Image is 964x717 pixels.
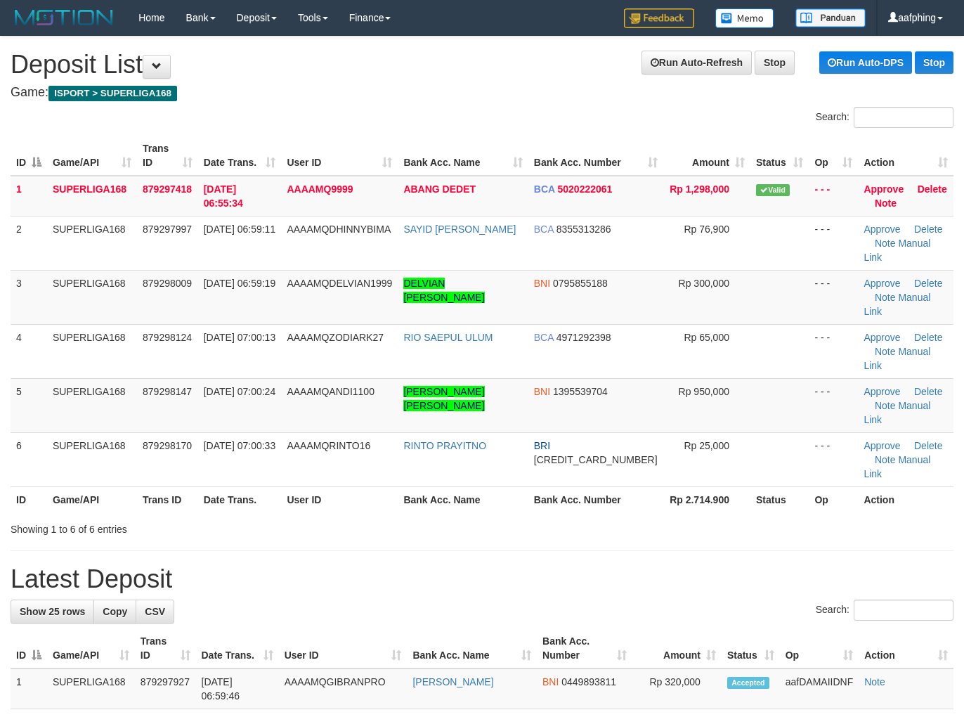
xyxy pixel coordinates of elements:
[135,628,196,668] th: Trans ID: activate to sort column ascending
[398,486,528,512] th: Bank Acc. Name
[864,332,900,343] a: Approve
[11,216,47,270] td: 2
[756,184,790,196] span: Valid transaction
[534,224,554,235] span: BCA
[722,628,780,668] th: Status: activate to sort column ascending
[816,107,953,128] label: Search:
[281,486,398,512] th: User ID
[47,432,137,486] td: SUPERLIGA168
[780,668,859,709] td: aafDAMAIIDNF
[918,183,947,195] a: Delete
[11,668,47,709] td: 1
[750,136,809,176] th: Status: activate to sort column ascending
[403,224,516,235] a: SAYID [PERSON_NAME]
[403,278,484,303] a: DELVIAN [PERSON_NAME]
[143,278,192,289] span: 879298009
[204,224,275,235] span: [DATE] 06:59:11
[398,136,528,176] th: Bank Acc. Name: activate to sort column ascending
[528,136,663,176] th: Bank Acc. Number: activate to sort column ascending
[859,628,953,668] th: Action: activate to sort column ascending
[864,238,930,263] a: Manual Link
[287,332,384,343] span: AAAAMQZODIARK27
[819,51,912,74] a: Run Auto-DPS
[914,386,942,397] a: Delete
[542,676,559,687] span: BNI
[864,440,900,451] a: Approve
[632,628,722,668] th: Amount: activate to sort column ascending
[750,486,809,512] th: Status
[137,486,198,512] th: Trans ID
[809,486,858,512] th: Op
[11,270,47,324] td: 3
[47,628,135,668] th: Game/API: activate to sort column ascending
[11,432,47,486] td: 6
[47,668,135,709] td: SUPERLIGA168
[287,386,374,397] span: AAAAMQANDI1100
[534,183,555,195] span: BCA
[864,400,930,425] a: Manual Link
[279,628,408,668] th: User ID: activate to sort column ascending
[47,486,137,512] th: Game/API
[279,668,408,709] td: AAAAMQGIBRANPRO
[534,332,554,343] span: BCA
[143,224,192,235] span: 879297997
[143,386,192,397] span: 879298147
[864,454,930,479] a: Manual Link
[11,628,47,668] th: ID: activate to sort column descending
[670,183,729,195] span: Rp 1,298,000
[534,440,550,451] span: BRI
[135,668,196,709] td: 879297927
[864,183,904,195] a: Approve
[403,332,493,343] a: RIO SAEPUL ULUM
[48,86,177,101] span: ISPORT > SUPERLIGA168
[204,332,275,343] span: [DATE] 07:00:13
[534,278,550,289] span: BNI
[534,386,550,397] span: BNI
[407,628,537,668] th: Bank Acc. Name: activate to sort column ascending
[204,183,243,209] span: [DATE] 06:55:34
[198,486,282,512] th: Date Trans.
[93,600,136,624] a: Copy
[875,292,896,303] a: Note
[557,183,612,195] span: Copy 5020222061 to clipboard
[537,628,632,668] th: Bank Acc. Number: activate to sort column ascending
[864,346,930,371] a: Manual Link
[196,628,279,668] th: Date Trans.: activate to sort column ascending
[553,278,608,289] span: Copy 0795855188 to clipboard
[103,606,127,617] span: Copy
[143,183,192,195] span: 879297418
[816,600,953,621] label: Search:
[11,324,47,378] td: 4
[403,183,476,195] a: ABANG DEDET
[914,278,942,289] a: Delete
[663,136,750,176] th: Amount: activate to sort column ascending
[684,440,729,451] span: Rp 25,000
[809,136,858,176] th: Op: activate to sort column ascending
[875,454,896,465] a: Note
[534,454,658,465] span: Copy 696901020130538 to clipboard
[809,324,858,378] td: - - -
[11,378,47,432] td: 5
[632,668,722,709] td: Rp 320,000
[11,136,47,176] th: ID: activate to sort column descending
[864,676,885,687] a: Note
[875,238,896,249] a: Note
[809,176,858,217] td: - - -
[287,440,370,451] span: AAAAMQRINTO16
[47,216,137,270] td: SUPERLIGA168
[755,51,795,75] a: Stop
[528,486,663,512] th: Bank Acc. Number
[864,292,930,317] a: Manual Link
[663,486,750,512] th: Rp 2.714.900
[204,278,275,289] span: [DATE] 06:59:19
[854,600,953,621] input: Search:
[914,440,942,451] a: Delete
[809,270,858,324] td: - - -
[287,183,353,195] span: AAAAMQ9999
[858,486,953,512] th: Action
[11,517,391,536] div: Showing 1 to 6 of 6 entries
[47,136,137,176] th: Game/API: activate to sort column ascending
[287,224,391,235] span: AAAAMQDHINNYBIMA
[875,198,897,209] a: Note
[403,386,484,411] a: [PERSON_NAME] [PERSON_NAME]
